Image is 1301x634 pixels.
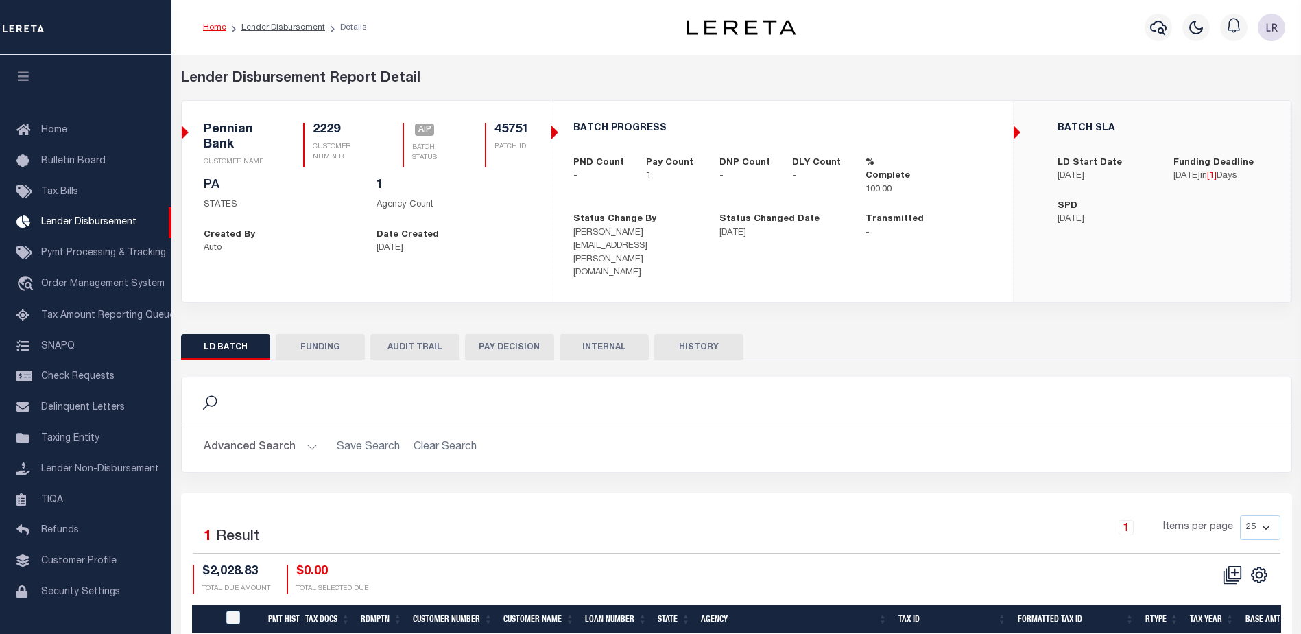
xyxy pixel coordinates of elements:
[377,228,439,242] label: Date Created
[377,198,529,212] p: Agency Count
[204,228,255,242] label: Created By
[465,334,554,360] button: PAY DECISION
[41,587,120,597] span: Security Settings
[695,605,892,633] th: Agency: activate to sort column ascending
[203,23,226,32] a: Home
[866,226,991,240] p: -
[866,183,918,197] p: 100.00
[241,23,325,32] a: Lender Disbursement
[792,169,845,183] p: -
[407,605,498,633] th: Customer Number: activate to sort column ascending
[41,156,106,166] span: Bulletin Board
[204,178,356,193] h5: PA
[415,124,435,137] a: AIP
[1012,605,1140,633] th: Formatted Tax Id: activate to sort column ascending
[204,123,270,152] h5: Pennian Bank
[1058,169,1153,183] p: [DATE]
[654,334,743,360] button: HISTORY
[866,156,918,183] label: % Complete
[296,565,368,580] h4: $0.00
[41,311,175,320] span: Tax Amount Reporting Queue
[719,156,770,170] label: DNP Count
[377,242,529,255] p: [DATE]
[181,69,1292,89] div: Lender Disbursement Report Detail
[1209,172,1214,180] span: 1
[573,123,991,134] h5: BATCH PROGRESS
[1058,200,1077,213] label: SPD
[573,169,626,183] p: -
[202,565,270,580] h4: $2,028.83
[1184,605,1240,633] th: Tax Year: activate to sort column ascending
[16,276,38,294] i: travel_explore
[300,605,356,633] th: Tax Docs: activate to sort column ascending
[204,157,270,167] p: CUSTOMER NAME
[866,213,924,226] label: Transmitted
[355,605,407,633] th: Rdmptn: activate to sort column ascending
[1173,169,1269,183] p: in Days
[41,126,67,135] span: Home
[41,526,79,535] span: Refunds
[296,584,368,594] p: TOTAL SELECTED DUE
[204,198,356,212] p: STATES
[263,605,300,633] th: Pmt Hist
[41,434,99,443] span: Taxing Entity
[573,213,656,226] label: Status Change By
[41,218,136,227] span: Lender Disbursement
[181,334,270,360] button: LD BATCH
[1173,156,1254,170] label: Funding Deadline
[573,226,699,280] p: [PERSON_NAME][EMAIL_ADDRESS][PERSON_NAME][DOMAIN_NAME]
[192,605,218,633] th: &nbsp;&nbsp;&nbsp;&nbsp;&nbsp;&nbsp;&nbsp;&nbsp;&nbsp;&nbsp;
[41,372,115,381] span: Check Requests
[494,142,529,152] p: BATCH ID
[719,226,845,240] p: [DATE]
[313,123,370,138] h5: 2229
[893,605,1012,633] th: Tax Id: activate to sort column ascending
[560,334,649,360] button: INTERNAL
[646,156,693,170] label: Pay Count
[377,178,529,193] h5: 1
[1058,156,1122,170] label: LD Start Date
[204,434,318,461] button: Advanced Search
[646,169,699,183] p: 1
[1240,605,1298,633] th: Base Amt: activate to sort column ascending
[41,465,159,474] span: Lender Non-Disbursement
[370,334,459,360] button: AUDIT TRAIL
[792,156,841,170] label: DLY Count
[41,248,166,258] span: Pymt Processing & Tracking
[202,584,270,594] p: TOTAL DUE AMOUNT
[218,605,263,633] th: PayeePmtBatchStatus
[719,213,820,226] label: Status Changed Date
[1207,172,1217,180] span: [ ]
[216,526,259,548] label: Result
[498,605,580,633] th: Customer Name: activate to sort column ascending
[1058,213,1153,226] p: [DATE]
[687,20,796,35] img: logo-dark.svg
[1058,123,1269,134] h5: BATCH SLA
[415,124,435,136] span: AIP
[204,530,212,544] span: 1
[1163,520,1233,535] span: Items per page
[204,242,356,255] p: Auto
[1173,172,1200,180] span: [DATE]
[719,169,772,183] p: -
[325,21,367,34] li: Details
[41,495,63,504] span: TIQA
[412,143,452,163] p: BATCH STATUS
[652,605,695,633] th: State: activate to sort column ascending
[41,341,75,351] span: SNAPQ
[1119,520,1134,535] a: 1
[580,605,652,633] th: Loan Number: activate to sort column ascending
[573,156,624,170] label: PND Count
[276,334,365,360] button: FUNDING
[1140,605,1184,633] th: RType: activate to sort column ascending
[494,123,529,138] h5: 45751
[41,403,125,412] span: Delinquent Letters
[41,279,165,289] span: Order Management System
[41,556,117,566] span: Customer Profile
[313,142,370,163] p: CUSTOMER NUMBER
[41,187,78,197] span: Tax Bills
